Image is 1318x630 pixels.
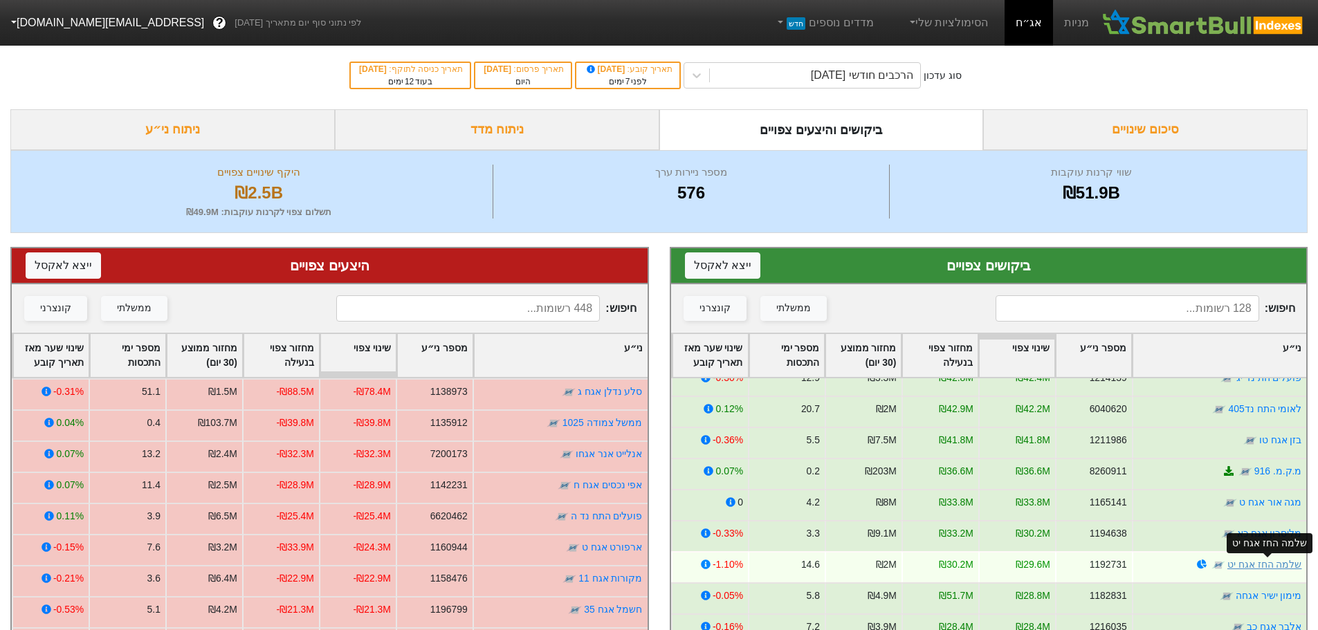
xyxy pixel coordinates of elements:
div: -1.10% [712,557,742,572]
div: Toggle SortBy [167,334,242,377]
span: 7 [625,77,630,86]
div: מספר ניירות ערך [497,165,885,180]
div: ₪36.6M [939,464,973,479]
div: ביקושים והיצעים צפויים [659,109,984,150]
div: ₪51.9B [893,180,1290,205]
div: קונצרני [40,301,71,316]
button: ממשלתי [760,296,827,321]
button: ייצא לאקסל [26,252,101,279]
div: 1160944 [430,540,468,555]
div: -0.53% [53,602,84,617]
a: ממשל צמודה 1025 [562,417,643,428]
div: Toggle SortBy [320,334,396,377]
div: תשלום צפוי לקרנות עוקבות : ₪49.9M [28,205,489,219]
div: 5.8 [806,589,819,603]
div: -₪25.4M [277,509,314,524]
a: הסימולציות שלי [901,9,994,37]
span: 12 [405,77,414,86]
div: 0.07% [57,478,84,492]
span: [DATE] [585,64,628,74]
a: מגה אור אגח ט [1238,497,1301,508]
button: ייצא לאקסל [685,252,760,279]
div: ₪2.5B [28,180,489,205]
div: תאריך קובע : [583,63,672,75]
div: Toggle SortBy [90,334,165,377]
img: tase link [1243,434,1256,447]
div: שלמה החז אגח יט [1227,533,1312,553]
img: tase link [1212,402,1226,416]
img: tase link [1219,589,1233,603]
div: 11.4 [142,478,161,492]
div: 1214139 [1089,371,1126,385]
div: 0.04% [57,416,84,430]
a: לאומי התח נד405 [1228,403,1301,414]
div: קונצרני [699,301,731,316]
div: 1135912 [430,416,468,430]
div: -₪21.3M [354,602,391,617]
img: tase link [1211,558,1225,572]
div: -₪39.8M [277,416,314,430]
div: ניתוח ני״ע [10,109,335,150]
a: פועלים התח נד ה [571,510,643,521]
button: ממשלתי [101,296,167,321]
span: לפי נתוני סוף יום מתאריך [DATE] [235,16,361,30]
div: תאריך כניסה לתוקף : [358,63,463,75]
div: -₪33.9M [277,540,314,555]
a: פועלים הת נד יג [1236,372,1301,383]
div: ₪33.8M [939,495,973,510]
span: [DATE] [484,64,513,74]
div: ₪30.2M [1016,526,1050,541]
div: ₪4.9M [867,589,896,603]
div: ₪41.8M [1016,433,1050,447]
div: 1192731 [1089,557,1126,572]
div: היקף שינויים צפויים [28,165,489,180]
div: Toggle SortBy [749,334,825,377]
div: ₪33.2M [939,526,973,541]
img: tase link [547,416,560,430]
div: Toggle SortBy [672,334,748,377]
a: ארפורט אגח ט [582,541,643,553]
div: 1142231 [430,478,468,492]
a: אפי נכסים אגח ח [574,479,643,490]
div: 51.1 [142,385,161,399]
button: קונצרני [684,296,747,321]
div: 1194638 [1089,526,1126,541]
div: Toggle SortBy [13,334,89,377]
div: ₪1.5M [208,385,237,399]
div: סוג עדכון [924,68,962,83]
a: שלמה החז אגח יט [1227,559,1301,570]
div: 5.1 [147,602,161,617]
div: ₪29.6M [1016,557,1050,572]
div: ₪33.8M [1016,495,1050,510]
div: ₪6.4M [208,571,237,586]
span: היום [515,77,531,86]
div: ₪42.8M [939,371,973,385]
img: tase link [555,510,569,524]
span: ? [216,14,223,33]
div: ממשלתי [776,301,811,316]
div: ₪3.2M [208,540,237,555]
div: 3.6 [147,571,161,586]
input: 128 רשומות... [996,295,1259,322]
div: ממשלתי [117,301,152,316]
div: ₪36.6M [1016,464,1050,479]
div: ₪2.5M [208,478,237,492]
div: 1211986 [1089,433,1126,447]
div: 13.2 [142,447,161,461]
div: -0.30% [712,371,742,385]
div: 5.5 [806,433,819,447]
div: -₪28.9M [354,478,391,492]
div: 0.12% [715,402,742,416]
img: tase link [1220,371,1234,385]
div: סיכום שינויים [983,109,1308,150]
a: חשמל אגח 35 [584,604,642,615]
div: ₪28.8M [1016,589,1050,603]
div: -₪21.3M [277,602,314,617]
div: -0.05% [712,589,742,603]
div: 6040620 [1089,402,1126,416]
div: Toggle SortBy [474,334,648,377]
img: tase link [1238,465,1252,479]
div: -0.31% [53,385,84,399]
div: Toggle SortBy [979,334,1054,377]
a: מליסרון אגח כא [1236,528,1301,539]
